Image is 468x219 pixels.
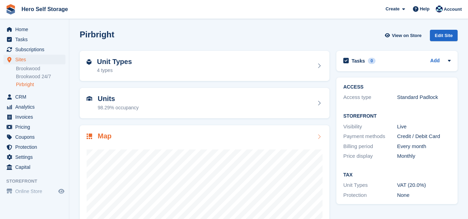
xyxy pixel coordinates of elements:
[80,88,329,118] a: Units 98.29% occupancy
[98,132,112,140] h2: Map
[15,102,57,112] span: Analytics
[57,187,65,195] a: Preview store
[97,58,132,66] h2: Unit Types
[15,25,57,34] span: Home
[3,25,65,34] a: menu
[397,191,451,199] div: None
[98,104,139,111] div: 98.29% occupancy
[397,133,451,140] div: Credit / Debit Card
[16,81,65,88] a: Pirbright
[87,59,91,65] img: unit-type-icn-2b2737a686de81e16bb02015468b77c625bbabd49415b5ef34ead5e3b44a266d.svg
[343,172,451,178] h2: Tax
[87,134,92,139] img: map-icn-33ee37083ee616e46c38cad1a60f524a97daa1e2b2c8c0bc3eb3415660979fc1.svg
[3,45,65,54] a: menu
[16,65,65,72] a: Brookwood
[3,102,65,112] a: menu
[3,92,65,102] a: menu
[343,152,397,160] div: Price display
[98,95,139,103] h2: Units
[16,73,65,80] a: Brookwood 24/7
[3,35,65,44] a: menu
[386,6,399,12] span: Create
[392,32,422,39] span: View on Store
[343,143,397,150] div: Billing period
[397,123,451,131] div: Live
[87,96,92,101] img: unit-icn-7be61d7bf1b0ce9d3e12c5938cc71ed9869f7b940bace4675aadf7bd6d80202e.svg
[343,84,451,90] h2: ACCESS
[397,152,451,160] div: Monthly
[436,6,443,12] img: Holly Budge
[15,35,57,44] span: Tasks
[3,162,65,172] a: menu
[343,113,451,119] h2: Storefront
[343,191,397,199] div: Protection
[397,181,451,189] div: VAT (20.0%)
[15,122,57,132] span: Pricing
[352,58,365,64] h2: Tasks
[15,55,57,64] span: Sites
[6,4,16,15] img: stora-icon-8386f47178a22dfd0bd8f6a31ec36ba5ce8667c1dd55bd0f319d3a0aa187defe.svg
[420,6,430,12] span: Help
[397,143,451,150] div: Every month
[3,186,65,196] a: menu
[430,30,458,41] div: Edit Site
[80,51,329,81] a: Unit Types 4 types
[430,30,458,44] a: Edit Site
[15,162,57,172] span: Capital
[3,55,65,64] a: menu
[384,30,424,41] a: View on Store
[343,123,397,131] div: Visibility
[343,181,397,189] div: Unit Types
[368,58,376,64] div: 0
[15,45,57,54] span: Subscriptions
[15,112,57,122] span: Invoices
[15,92,57,102] span: CRM
[6,178,69,185] span: Storefront
[3,112,65,122] a: menu
[444,6,462,13] span: Account
[3,152,65,162] a: menu
[3,132,65,142] a: menu
[15,142,57,152] span: Protection
[397,93,451,101] div: Standard Padlock
[80,30,114,39] h2: Pirbright
[3,142,65,152] a: menu
[15,186,57,196] span: Online Store
[430,57,440,65] a: Add
[15,152,57,162] span: Settings
[15,132,57,142] span: Coupons
[343,133,397,140] div: Payment methods
[97,67,132,74] div: 4 types
[3,122,65,132] a: menu
[343,93,397,101] div: Access type
[19,3,71,15] a: Hero Self Storage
